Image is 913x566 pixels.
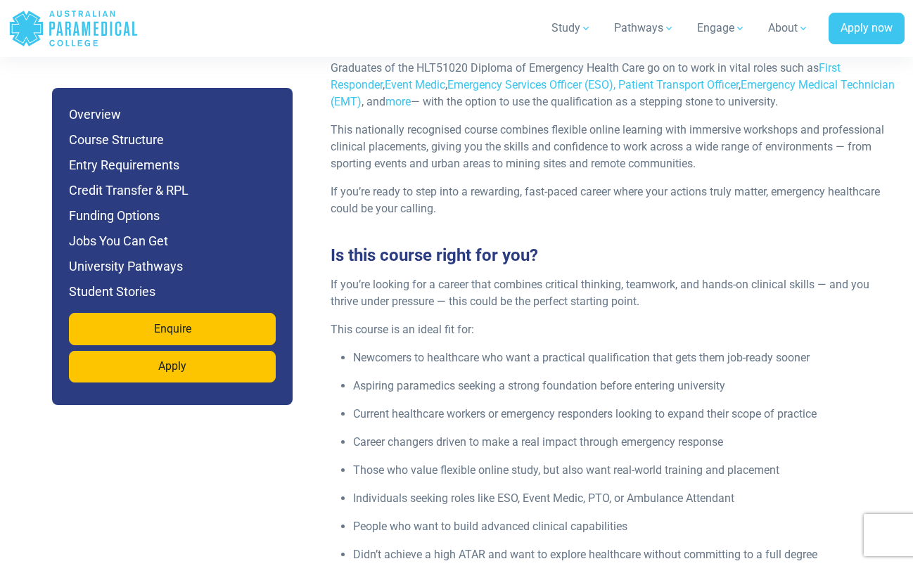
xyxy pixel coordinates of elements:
[606,8,683,48] a: Pathways
[353,378,896,394] p: Aspiring paramedics seeking a strong foundation before entering university
[331,60,896,110] p: Graduates of the HLT51020 Diploma of Emergency Health Care go on to work in vital roles such as ,...
[353,546,896,563] p: Didn’t achieve a high ATAR and want to explore healthcare without committing to a full degree
[331,276,896,310] p: If you’re looking for a career that combines critical thinking, teamwork, and hands-on clinical s...
[331,78,895,108] a: Emergency Medical Technician (EMT)
[331,184,896,217] p: If you’re ready to step into a rewarding, fast-paced career where your actions truly matter, emer...
[353,349,896,366] p: Newcomers to healthcare who want a practical qualification that gets them job-ready sooner
[543,8,600,48] a: Study
[8,6,139,51] a: Australian Paramedical College
[331,61,841,91] a: First Responder
[331,122,896,172] p: This nationally recognised course combines flexible online learning with immersive workshops and ...
[353,518,896,535] p: People who want to build advanced clinical capabilities
[447,78,615,91] a: Emergency Services Officer (ESO),
[385,78,445,91] a: Event Medic
[322,245,905,266] h3: Is this course right for you?
[353,490,896,507] p: Individuals seeking roles like ESO, Event Medic, PTO, or Ambulance Attendant
[353,434,896,451] p: Career changers driven to make a real impact through emergency response
[353,462,896,479] p: Those who value flexible online study, but also want real-world training and placement
[760,8,817,48] a: About
[689,8,754,48] a: Engage
[353,406,896,423] p: Current healthcare workers or emergency responders looking to expand their scope of practice
[331,321,896,338] p: This course is an ideal fit for:
[829,13,905,45] a: Apply now
[618,78,739,91] a: Patient Transport Officer
[385,95,411,108] a: more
